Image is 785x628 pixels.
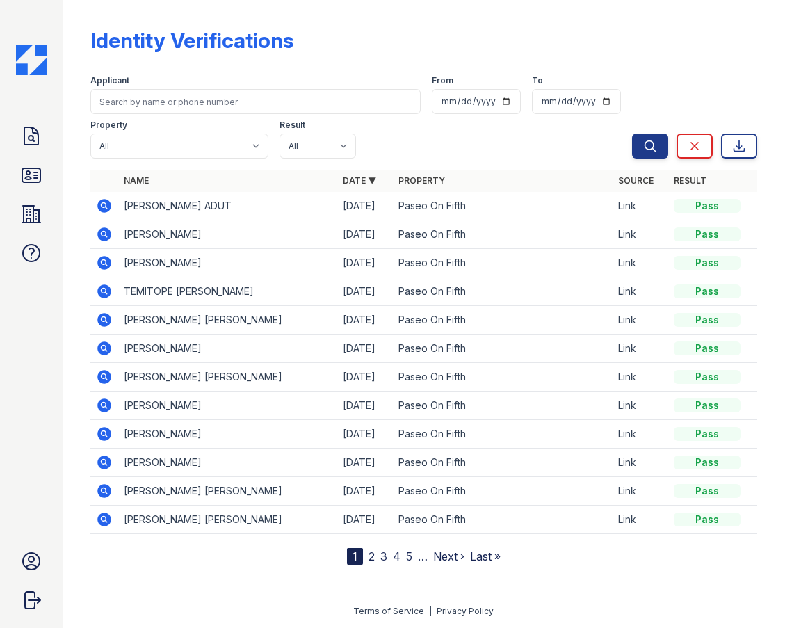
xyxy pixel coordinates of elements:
[337,449,393,477] td: [DATE]
[613,363,668,392] td: Link
[118,192,338,220] td: [PERSON_NAME] ADUT
[674,227,741,241] div: Pass
[613,192,668,220] td: Link
[337,392,393,420] td: [DATE]
[337,220,393,249] td: [DATE]
[674,484,741,498] div: Pass
[393,363,613,392] td: Paseo On Fifth
[280,120,305,131] label: Result
[674,175,706,186] a: Result
[618,175,654,186] a: Source
[613,420,668,449] td: Link
[353,606,424,616] a: Terms of Service
[337,477,393,506] td: [DATE]
[674,284,741,298] div: Pass
[343,175,376,186] a: Date ▼
[337,249,393,277] td: [DATE]
[613,449,668,477] td: Link
[393,306,613,335] td: Paseo On Fifth
[393,192,613,220] td: Paseo On Fifth
[674,256,741,270] div: Pass
[393,392,613,420] td: Paseo On Fifth
[393,549,400,563] a: 4
[674,313,741,327] div: Pass
[433,549,464,563] a: Next ›
[118,220,338,249] td: [PERSON_NAME]
[118,335,338,363] td: [PERSON_NAME]
[16,45,47,75] img: CE_Icon_Blue-c292c112584629df590d857e76928e9f676e5b41ef8f769ba2f05ee15b207248.png
[393,506,613,534] td: Paseo On Fifth
[393,335,613,363] td: Paseo On Fifth
[674,427,741,441] div: Pass
[674,370,741,384] div: Pass
[613,335,668,363] td: Link
[337,277,393,306] td: [DATE]
[393,449,613,477] td: Paseo On Fifth
[118,249,338,277] td: [PERSON_NAME]
[118,306,338,335] td: [PERSON_NAME] [PERSON_NAME]
[406,549,412,563] a: 5
[432,75,453,86] label: From
[393,477,613,506] td: Paseo On Fifth
[90,89,421,114] input: Search by name or phone number
[613,277,668,306] td: Link
[674,199,741,213] div: Pass
[118,363,338,392] td: [PERSON_NAME] [PERSON_NAME]
[674,456,741,469] div: Pass
[337,506,393,534] td: [DATE]
[118,477,338,506] td: [PERSON_NAME] [PERSON_NAME]
[674,398,741,412] div: Pass
[90,28,293,53] div: Identity Verifications
[90,120,127,131] label: Property
[398,175,445,186] a: Property
[380,549,387,563] a: 3
[124,175,149,186] a: Name
[337,335,393,363] td: [DATE]
[118,506,338,534] td: [PERSON_NAME] [PERSON_NAME]
[613,477,668,506] td: Link
[337,306,393,335] td: [DATE]
[429,606,432,616] div: |
[674,513,741,526] div: Pass
[393,220,613,249] td: Paseo On Fifth
[337,192,393,220] td: [DATE]
[613,506,668,534] td: Link
[393,249,613,277] td: Paseo On Fifth
[393,420,613,449] td: Paseo On Fifth
[613,249,668,277] td: Link
[369,549,375,563] a: 2
[90,75,129,86] label: Applicant
[613,220,668,249] td: Link
[613,306,668,335] td: Link
[347,548,363,565] div: 1
[532,75,543,86] label: To
[118,277,338,306] td: TEMITOPE [PERSON_NAME]
[437,606,494,616] a: Privacy Policy
[118,392,338,420] td: [PERSON_NAME]
[418,548,428,565] span: …
[118,420,338,449] td: [PERSON_NAME]
[337,363,393,392] td: [DATE]
[337,420,393,449] td: [DATE]
[674,341,741,355] div: Pass
[118,449,338,477] td: [PERSON_NAME]
[613,392,668,420] td: Link
[470,549,501,563] a: Last »
[393,277,613,306] td: Paseo On Fifth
